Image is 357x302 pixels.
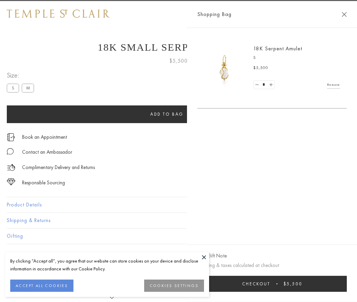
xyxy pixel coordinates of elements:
[22,84,34,92] label: M
[197,252,227,260] button: Add Gift Note
[253,45,302,52] a: 18K Serpent Amulet
[7,84,19,92] label: S
[197,276,347,292] button: Checkout $5,500
[169,56,188,65] span: $5,500
[267,81,274,89] a: Set quantity to 2
[253,65,268,71] span: $5,500
[7,179,15,185] img: icon_sourcing.svg
[22,163,95,172] p: Complimentary Delivery and Returns
[7,105,327,123] button: Add to bag
[197,10,232,19] span: Shopping Bag
[7,229,350,244] button: Gifting
[22,179,65,187] div: Responsible Sourcing
[254,81,260,89] a: Set quantity to 0
[7,163,15,172] img: icon_delivery.svg
[10,257,204,273] div: By clicking “Accept all”, you agree that our website can store cookies on your device and disclos...
[22,133,67,141] a: Book an Appointment
[7,41,350,53] h1: 18K Small Serpent Amulet
[7,70,37,81] span: Size:
[10,280,73,292] button: ACCEPT ALL COOKIES
[242,281,270,287] span: Checkout
[284,281,302,287] span: $5,500
[7,148,14,155] img: MessageIcon-01_2.svg
[253,54,340,61] p: S
[7,197,350,213] button: Product Details
[204,48,245,88] img: P51836-E11SERPPV
[150,111,184,117] span: Add to bag
[197,261,347,270] p: Shipping & taxes calculated at checkout
[7,10,109,18] img: Temple St. Clair
[144,280,204,292] button: COOKIES SETTINGS
[342,12,347,17] button: Close Shopping Bag
[327,81,340,88] a: Remove
[7,133,15,141] img: icon_appointment.svg
[22,148,72,156] div: Contact an Ambassador
[7,213,350,228] button: Shipping & Returns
